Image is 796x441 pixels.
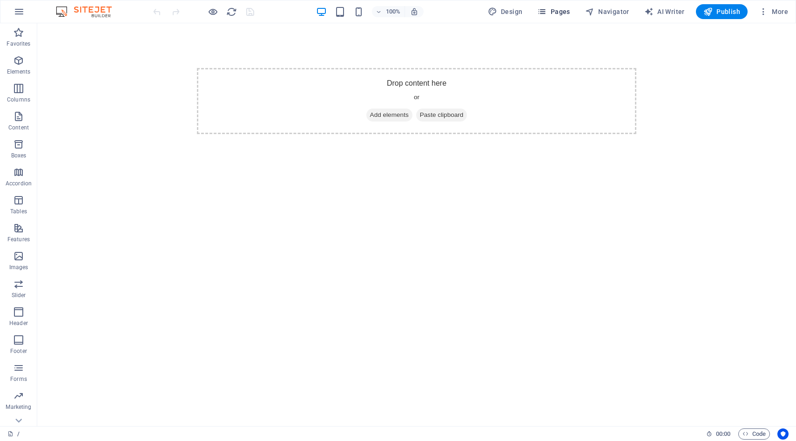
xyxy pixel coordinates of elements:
[581,4,633,19] button: Navigator
[537,7,570,16] span: Pages
[10,347,27,355] p: Footer
[9,264,28,271] p: Images
[207,6,218,17] button: Click here to leave preview mode and continue editing
[11,152,27,159] p: Boxes
[10,375,27,383] p: Forms
[484,4,526,19] button: Design
[641,4,688,19] button: AI Writer
[722,430,724,437] span: :
[777,428,789,440] button: Usercentrics
[7,68,31,75] p: Elements
[54,6,123,17] img: Editor Logo
[696,4,748,19] button: Publish
[6,403,31,411] p: Marketing
[226,6,237,17] button: reload
[738,428,770,440] button: Code
[10,208,27,215] p: Tables
[742,428,766,440] span: Code
[533,4,573,19] button: Pages
[12,292,26,299] p: Slider
[7,40,30,47] p: Favorites
[759,7,788,16] span: More
[703,7,740,16] span: Publish
[755,4,792,19] button: More
[6,180,32,187] p: Accordion
[585,7,629,16] span: Navigator
[8,124,29,131] p: Content
[160,45,599,111] div: Drop content here
[7,428,20,440] a: Click to cancel selection. Double-click to open Pages
[379,85,430,98] span: Paste clipboard
[226,7,237,17] i: Reload page
[386,6,401,17] h6: 100%
[716,428,730,440] span: 00 00
[644,7,685,16] span: AI Writer
[706,428,731,440] h6: Session time
[488,7,523,16] span: Design
[7,96,30,103] p: Columns
[372,6,405,17] button: 100%
[9,319,28,327] p: Header
[329,85,375,98] span: Add elements
[7,236,30,243] p: Features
